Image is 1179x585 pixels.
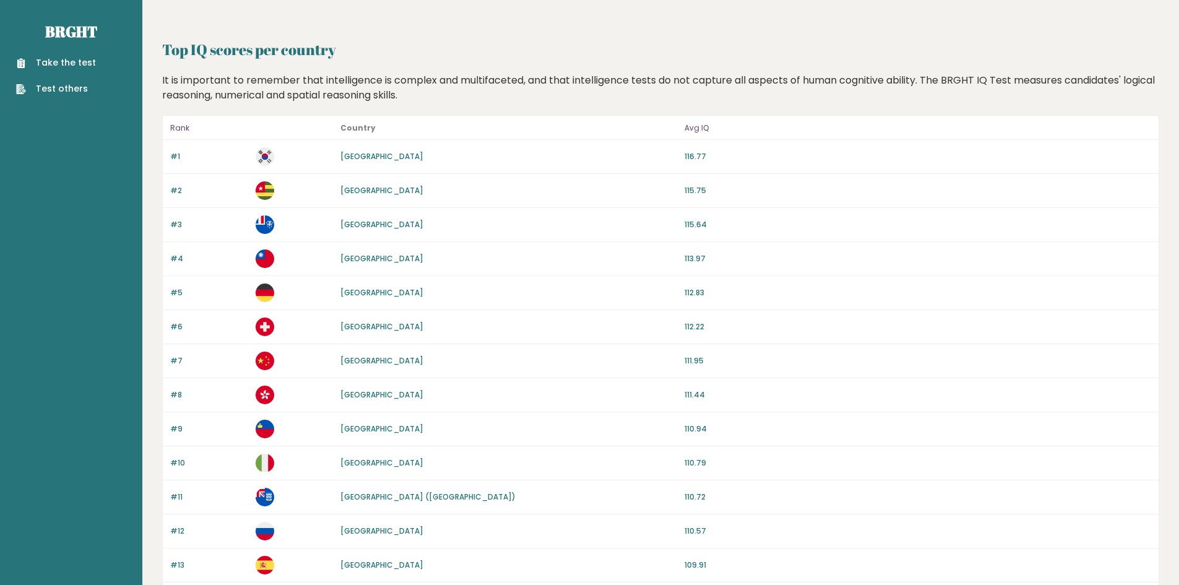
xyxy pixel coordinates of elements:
img: li.svg [256,420,274,438]
a: Brght [45,22,97,41]
a: [GEOGRAPHIC_DATA] [340,253,423,264]
img: tw.svg [256,249,274,268]
img: tf.svg [256,215,274,234]
img: hk.svg [256,386,274,404]
p: #9 [170,423,248,435]
p: 113.97 [685,253,1151,264]
img: fk.svg [256,488,274,506]
p: 110.72 [685,492,1151,503]
p: 115.75 [685,185,1151,196]
p: #10 [170,457,248,469]
a: [GEOGRAPHIC_DATA] [340,389,423,400]
p: 111.95 [685,355,1151,366]
p: #5 [170,287,248,298]
a: Test others [16,82,96,95]
h2: Top IQ scores per country [162,38,1159,61]
img: ch.svg [256,318,274,336]
p: 110.57 [685,526,1151,537]
p: #2 [170,185,248,196]
img: it.svg [256,454,274,472]
a: [GEOGRAPHIC_DATA] [340,321,423,332]
p: 112.22 [685,321,1151,332]
a: [GEOGRAPHIC_DATA] [340,355,423,366]
img: cn.svg [256,352,274,370]
p: 111.44 [685,389,1151,401]
p: Avg IQ [685,121,1151,136]
a: [GEOGRAPHIC_DATA] [340,526,423,536]
p: #13 [170,560,248,571]
p: #12 [170,526,248,537]
p: #3 [170,219,248,230]
img: kr.svg [256,147,274,166]
p: 110.79 [685,457,1151,469]
p: 109.91 [685,560,1151,571]
p: #8 [170,389,248,401]
a: [GEOGRAPHIC_DATA] [340,560,423,570]
p: 110.94 [685,423,1151,435]
a: Take the test [16,56,96,69]
a: [GEOGRAPHIC_DATA] [340,219,423,230]
img: ru.svg [256,522,274,540]
a: [GEOGRAPHIC_DATA] [340,185,423,196]
p: #11 [170,492,248,503]
p: Rank [170,121,248,136]
p: #4 [170,253,248,264]
p: #6 [170,321,248,332]
img: de.svg [256,284,274,302]
div: It is important to remember that intelligence is complex and multifaceted, and that intelligence ... [158,73,1164,103]
a: [GEOGRAPHIC_DATA] [340,457,423,468]
img: es.svg [256,556,274,574]
p: #7 [170,355,248,366]
img: tg.svg [256,181,274,200]
a: [GEOGRAPHIC_DATA] ([GEOGRAPHIC_DATA]) [340,492,516,502]
p: 116.77 [685,151,1151,162]
a: [GEOGRAPHIC_DATA] [340,151,423,162]
a: [GEOGRAPHIC_DATA] [340,287,423,298]
p: 115.64 [685,219,1151,230]
p: #1 [170,151,248,162]
a: [GEOGRAPHIC_DATA] [340,423,423,434]
p: 112.83 [685,287,1151,298]
b: Country [340,123,376,133]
